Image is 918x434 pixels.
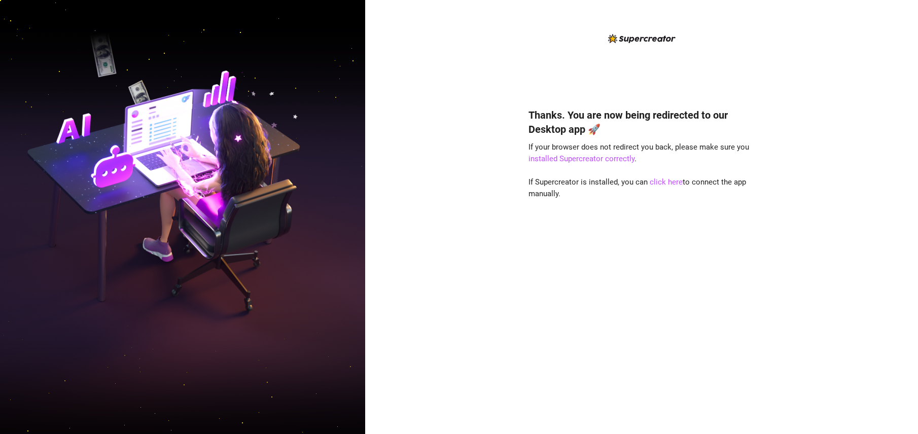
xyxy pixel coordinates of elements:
[528,108,755,136] h4: Thanks. You are now being redirected to our Desktop app 🚀
[528,154,634,163] a: installed Supercreator correctly
[528,177,746,199] span: If Supercreator is installed, you can to connect the app manually.
[528,142,749,164] span: If your browser does not redirect you back, please make sure you .
[608,34,676,43] img: logo-BBDzfeDw.svg
[650,177,683,187] a: click here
